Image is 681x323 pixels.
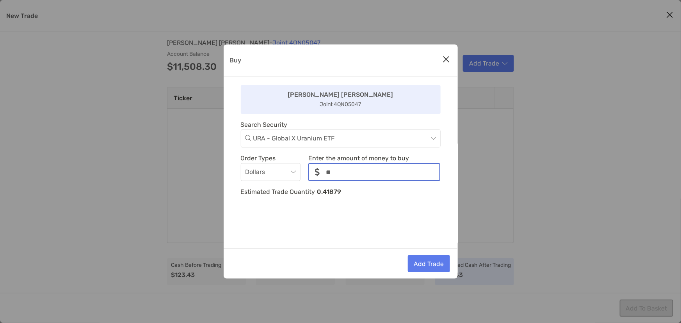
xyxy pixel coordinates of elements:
p: Order Types [241,153,301,163]
span: URA - Global X Uranium ETF [253,130,436,147]
p: Search Security [241,120,441,130]
button: Close modal [441,54,452,66]
img: input icon [315,168,320,176]
span: Dollars [245,163,296,181]
p: Buy [230,55,242,65]
button: Add Trade [408,255,450,272]
p: Joint 4QN05047 [320,99,361,109]
p: Enter the amount of money to buy [308,153,440,163]
p: [PERSON_NAME] [PERSON_NAME] [288,90,393,99]
p: 0.41879 [317,187,341,197]
div: Buy [224,44,458,279]
p: Estimated Trade Quantity [241,187,315,197]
